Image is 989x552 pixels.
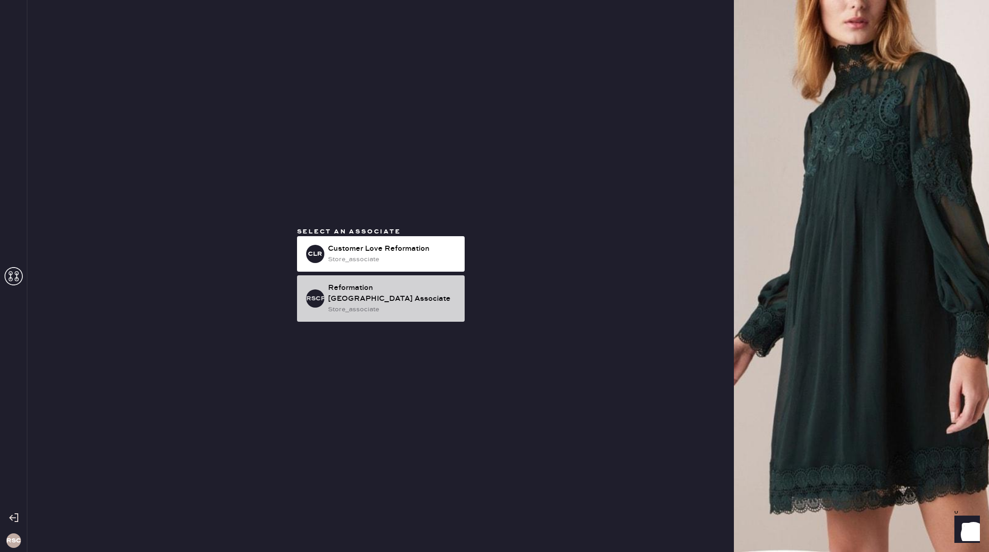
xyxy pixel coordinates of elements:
[328,304,457,314] div: store_associate
[6,537,21,544] h3: RSCP
[308,251,322,257] h3: CLR
[306,295,324,302] h3: RSCPA
[328,283,457,304] div: Reformation [GEOGRAPHIC_DATA] Associate
[946,511,985,550] iframe: Front Chat
[328,254,457,264] div: store_associate
[328,243,457,254] div: Customer Love Reformation
[297,228,401,236] span: Select an associate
